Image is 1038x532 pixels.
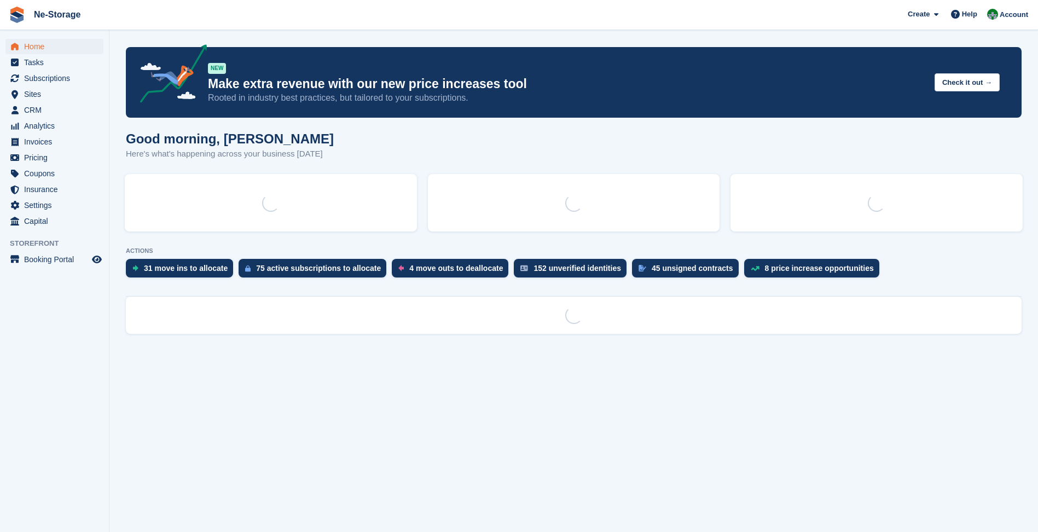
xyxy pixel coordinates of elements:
span: Settings [24,198,90,213]
div: 152 unverified identities [534,264,621,273]
span: Subscriptions [24,71,90,86]
span: Home [24,39,90,54]
a: menu [5,134,103,149]
a: menu [5,118,103,134]
a: menu [5,166,103,181]
a: 75 active subscriptions to allocate [239,259,392,283]
img: price-adjustments-announcement-icon-8257ccfd72463d97f412b2fc003d46551f7dbcb40ab6d574587a9cd5c0d94... [131,44,207,107]
h1: Good morning, [PERSON_NAME] [126,131,334,146]
img: move_outs_to_deallocate_icon-f764333ba52eb49d3ac5e1228854f67142a1ed5810a6f6cc68b1a99e826820c5.svg [398,265,404,271]
span: Capital [24,213,90,229]
a: menu [5,182,103,197]
img: Charlotte Nesbitt [987,9,998,20]
p: ACTIONS [126,247,1022,255]
span: Storefront [10,238,109,249]
a: menu [5,198,103,213]
span: CRM [24,102,90,118]
a: menu [5,102,103,118]
span: Booking Portal [24,252,90,267]
div: 75 active subscriptions to allocate [256,264,381,273]
a: menu [5,55,103,70]
a: 31 move ins to allocate [126,259,239,283]
img: move_ins_to_allocate_icon-fdf77a2bb77ea45bf5b3d319d69a93e2d87916cf1d5bf7949dd705db3b84f3ca.svg [132,265,138,271]
a: Ne-Storage [30,5,85,24]
span: Account [1000,9,1028,20]
img: verify_identity-adf6edd0f0f0b5bbfe63781bf79b02c33cf7c696d77639b501bdc392416b5a36.svg [520,265,528,271]
span: Pricing [24,150,90,165]
a: 45 unsigned contracts [632,259,744,283]
img: contract_signature_icon-13c848040528278c33f63329250d36e43548de30e8caae1d1a13099fd9432cc5.svg [639,265,646,271]
span: Analytics [24,118,90,134]
span: Create [908,9,930,20]
span: Tasks [24,55,90,70]
a: 152 unverified identities [514,259,632,283]
div: 4 move outs to deallocate [409,264,503,273]
img: stora-icon-8386f47178a22dfd0bd8f6a31ec36ba5ce8667c1dd55bd0f319d3a0aa187defe.svg [9,7,25,23]
p: Make extra revenue with our new price increases tool [208,76,926,92]
a: 4 move outs to deallocate [392,259,514,283]
button: Check it out → [935,73,1000,91]
p: Here's what's happening across your business [DATE] [126,148,334,160]
div: 45 unsigned contracts [652,264,733,273]
div: 31 move ins to allocate [144,264,228,273]
a: menu [5,213,103,229]
div: NEW [208,63,226,74]
span: Sites [24,86,90,102]
a: menu [5,150,103,165]
span: Insurance [24,182,90,197]
span: Help [962,9,977,20]
a: menu [5,86,103,102]
a: menu [5,71,103,86]
span: Invoices [24,134,90,149]
img: active_subscription_to_allocate_icon-d502201f5373d7db506a760aba3b589e785aa758c864c3986d89f69b8ff3... [245,265,251,272]
a: menu [5,252,103,267]
img: price_increase_opportunities-93ffe204e8149a01c8c9dc8f82e8f89637d9d84a8eef4429ea346261dce0b2c0.svg [751,266,759,271]
a: Preview store [90,253,103,266]
div: 8 price increase opportunities [765,264,874,273]
a: 8 price increase opportunities [744,259,885,283]
a: menu [5,39,103,54]
span: Coupons [24,166,90,181]
p: Rooted in industry best practices, but tailored to your subscriptions. [208,92,926,104]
